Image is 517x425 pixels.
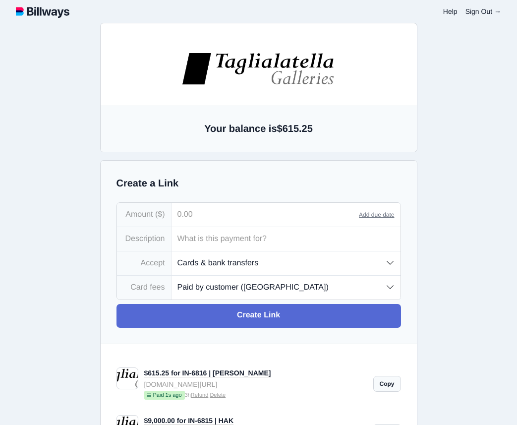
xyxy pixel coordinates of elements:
[116,304,401,328] a: Create Link
[465,7,501,15] a: Sign Out
[116,122,401,136] h2: Your balance is
[16,5,69,18] img: logotype.svg
[277,123,313,134] span: $615.25
[144,369,271,377] a: $615.25 for IN-6816 | [PERSON_NAME]
[172,227,401,251] input: What is this payment for?
[373,376,401,392] a: Copy
[144,379,367,390] div: [DOMAIN_NAME][URL]
[117,251,172,275] div: Accept
[172,203,359,227] input: 0.00
[181,52,337,86] img: images%2Flogos%2FNHEjR4F79tOipA5cvDi8LzgAg5H3-logo.jpg
[144,391,367,401] small: 3h
[443,7,458,15] a: Help
[191,392,208,398] a: Refund
[144,391,185,400] span: Paid 1s ago
[117,276,172,300] div: Card fees
[116,177,401,190] h2: Create a Link
[359,211,394,218] a: Add due date
[117,227,172,251] div: Description
[117,203,172,227] div: Amount ($)
[210,392,226,398] a: Delete
[144,417,234,425] a: $9,000.00 for IN-6815 | HAK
